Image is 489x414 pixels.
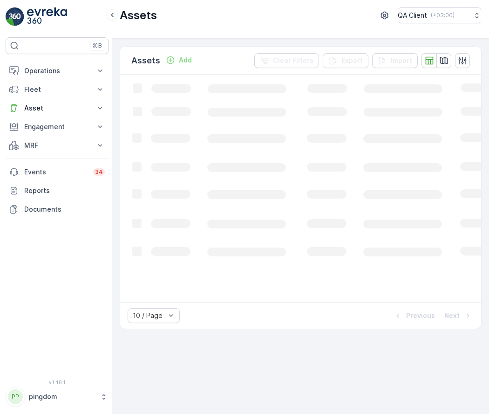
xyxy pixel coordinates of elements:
[8,389,23,404] div: PP
[24,186,105,195] p: Reports
[95,168,103,176] p: 34
[179,55,192,65] p: Add
[341,56,363,65] p: Export
[93,42,102,49] p: ⌘B
[406,311,435,320] p: Previous
[162,55,196,66] button: Add
[6,99,109,117] button: Asset
[6,387,109,407] button: PPpingdom
[398,11,427,20] p: QA Client
[24,167,88,177] p: Events
[6,200,109,219] a: Documents
[24,141,90,150] p: MRF
[6,80,109,99] button: Fleet
[431,12,455,19] p: ( +03:00 )
[254,53,319,68] button: Clear Filters
[273,56,313,65] p: Clear Filters
[323,53,368,68] button: Export
[372,53,418,68] button: Import
[24,85,90,94] p: Fleet
[29,392,95,401] p: pingdom
[443,310,474,321] button: Next
[6,379,109,385] span: v 1.48.1
[24,122,90,131] p: Engagement
[24,205,105,214] p: Documents
[24,103,90,113] p: Asset
[6,117,109,136] button: Engagement
[6,62,109,80] button: Operations
[27,7,67,26] img: logo_light-DOdMpM7g.png
[131,54,160,67] p: Assets
[398,7,482,23] button: QA Client(+03:00)
[120,8,157,23] p: Assets
[391,56,412,65] p: Import
[392,310,436,321] button: Previous
[6,136,109,155] button: MRF
[6,163,109,181] a: Events34
[24,66,90,76] p: Operations
[6,181,109,200] a: Reports
[6,7,24,26] img: logo
[444,311,460,320] p: Next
